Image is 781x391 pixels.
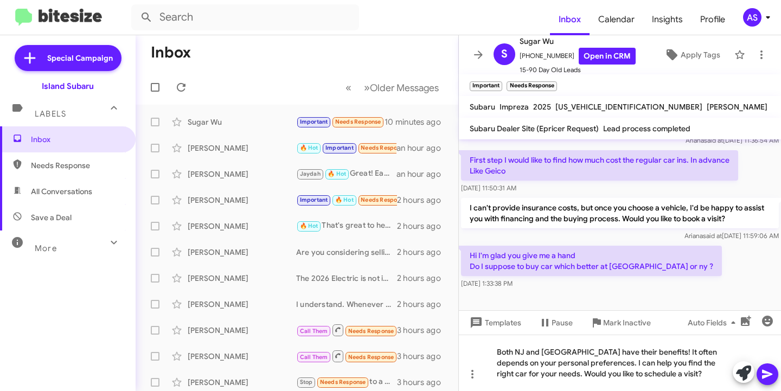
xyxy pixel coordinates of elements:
span: 🔥 Hot [300,144,318,151]
span: 🔥 Hot [300,222,318,229]
span: Apply Tags [681,45,720,65]
span: [DATE] 11:50:31 AM [461,184,516,192]
button: Mark Inactive [581,313,660,332]
div: an hour ago [396,169,450,180]
div: 2 hours ago [397,273,450,284]
div: Hi I'm glad you give me a hand Do I suppose to buy car which better at [GEOGRAPHIC_DATA] or ny ? [296,116,385,128]
p: I can't provide insurance costs, but once you choose a vehicle, I'd be happy to assist you with f... [461,198,779,228]
span: 🔥 Hot [335,196,354,203]
span: [PERSON_NAME] [707,102,767,112]
div: [PERSON_NAME] [188,351,296,362]
span: Mark Inactive [603,313,651,332]
h1: Inbox [151,44,191,61]
span: Call Them [300,328,328,335]
div: [PERSON_NAME] [188,273,296,284]
span: Subaru [470,102,495,112]
div: A test drive of the new WRX would be nice [296,142,396,154]
span: More [35,243,57,253]
a: Special Campaign [15,45,121,71]
a: Open in CRM [579,48,636,65]
div: Hi [PERSON_NAME], we ended up purchasing from someone else, thank you! [296,194,397,206]
span: Auto Fields [688,313,740,332]
span: Important [325,144,354,151]
a: Profile [692,4,734,35]
small: Important [470,81,502,91]
span: Special Campaign [47,53,113,63]
span: Pause [552,313,573,332]
div: 10 minutes ago [385,117,450,127]
span: Call Them [300,354,328,361]
div: [PERSON_NAME] [188,247,296,258]
span: Needs Response [348,328,394,335]
span: [DATE] 1:33:38 PM [461,279,513,287]
span: » [364,81,370,94]
span: Lead process completed [603,124,690,133]
span: Ariana [DATE] 11:59:06 AM [684,232,779,240]
span: Important [300,196,328,203]
span: Stop [300,379,313,386]
span: S [501,46,508,63]
div: The 2026 Electric is not in the showroom yet, but I can help you learn more about it and schedule... [296,273,397,284]
span: Needs Response [335,118,381,125]
div: Inbound Call [296,323,397,337]
span: 15-90 Day Old Leads [520,65,636,75]
div: 2 hours ago [397,221,450,232]
span: Jaydah [300,170,321,177]
div: 3 hours ago [397,325,450,336]
span: 2025 [533,102,551,112]
span: All Conversations [31,186,92,197]
span: Labels [35,109,66,119]
p: Hi I'm glad you give me a hand Do I suppose to buy car which better at [GEOGRAPHIC_DATA] or ny ? [461,246,722,276]
div: [PERSON_NAME] [188,195,296,206]
div: 2 hours ago [397,247,450,258]
span: « [345,81,351,94]
div: 2 hours ago [397,195,450,206]
span: Needs Response [31,160,123,171]
button: Next [357,76,445,99]
span: Sugar Wu [520,35,636,48]
span: Subaru Dealer Site (Epricer Request) [470,124,599,133]
div: Inbound Call [296,349,397,363]
nav: Page navigation example [340,76,445,99]
span: Inbox [31,134,123,145]
div: [PERSON_NAME] [188,169,296,180]
span: Needs Response [348,354,394,361]
span: said at [704,136,723,144]
a: Calendar [590,4,643,35]
div: 3 hours ago [397,377,450,388]
div: [PERSON_NAME] [188,299,296,310]
div: [PERSON_NAME] [188,221,296,232]
span: said at [703,232,722,240]
p: First step I would like to find how much cost the regular car ins. In advance Like Geico [461,150,738,181]
div: That's great to hear! If you're considering selling your vehicle in the future, we'd be happy to ... [296,220,397,232]
div: Sugar Wu [188,117,296,127]
span: 🔥 Hot [328,170,346,177]
button: Templates [459,313,530,332]
span: Older Messages [370,82,439,94]
button: Auto Fields [679,313,748,332]
span: Important [300,118,328,125]
a: Inbox [550,4,590,35]
button: Previous [339,76,358,99]
span: Save a Deal [31,212,72,223]
div: Island Subaru [42,81,94,92]
div: [PERSON_NAME] [188,377,296,388]
button: Pause [530,313,581,332]
div: Great! Early morning works perfectly. What day would you like to come in? Let’s get you an appoin... [296,168,396,180]
span: Templates [468,313,521,332]
div: Both NJ and [GEOGRAPHIC_DATA] have their benefits! It often depends on your personal preferences.... [459,335,781,391]
button: AS [734,8,769,27]
div: Are you considering selling your vehicle? We can offer a great value for it. When would be most c... [296,247,397,258]
input: Search [131,4,359,30]
a: Insights [643,4,692,35]
div: I understand. Whenever you're ready to discuss the Forester or have any questions, feel free to r... [296,299,397,310]
div: [PERSON_NAME] [188,325,296,336]
div: AS [743,8,761,27]
span: [PHONE_NUMBER] [520,48,636,65]
span: [US_VEHICLE_IDENTIFICATION_NUMBER] [555,102,702,112]
span: Ariana [DATE] 11:36:54 AM [686,136,779,144]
